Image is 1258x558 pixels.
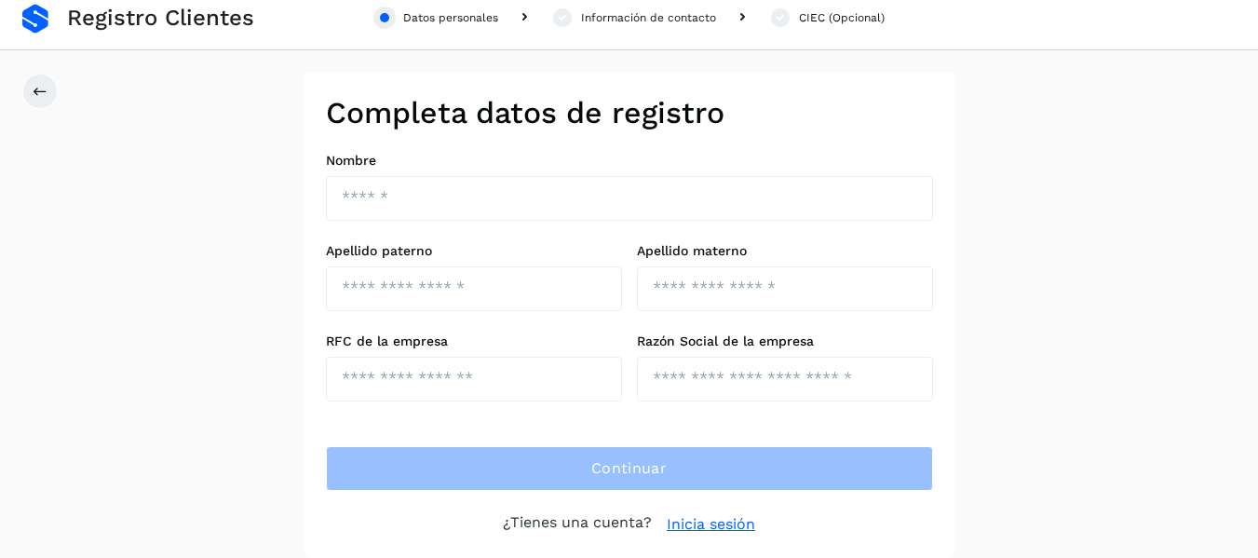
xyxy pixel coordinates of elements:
[326,446,933,491] button: Continuar
[799,9,885,26] div: CIEC (Opcional)
[581,9,716,26] div: Información de contacto
[637,243,933,259] label: Apellido materno
[591,458,667,479] span: Continuar
[67,5,254,32] span: Registro Clientes
[326,333,622,349] label: RFC de la empresa
[637,333,933,349] label: Razón Social de la empresa
[667,513,755,536] a: Inicia sesión
[326,243,622,259] label: Apellido paterno
[326,95,933,130] h2: Completa datos de registro
[503,513,652,536] p: ¿Tienes una cuenta?
[403,9,498,26] div: Datos personales
[326,153,933,169] label: Nombre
